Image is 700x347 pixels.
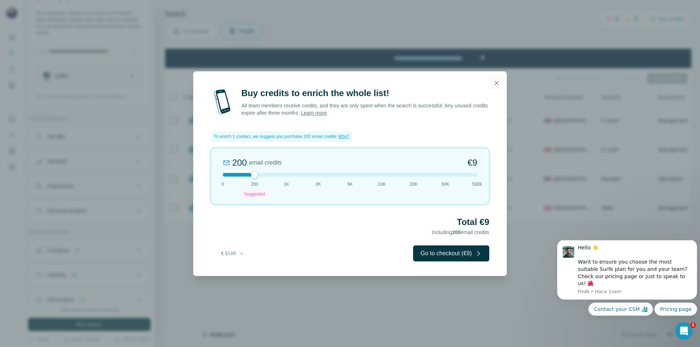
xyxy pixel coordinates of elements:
[8,6,20,17] img: Profile image for FinAI
[222,181,224,188] span: 0
[34,62,99,75] button: Quick reply: Contact your CSM 🏄‍♂️
[232,157,247,169] div: 200
[211,216,489,228] h2: Total €9
[249,158,282,167] span: email credits
[410,181,417,188] span: 20K
[24,48,137,55] p: Message from FinAI, sent Hace 1sem
[452,229,460,235] span: 200
[442,181,449,188] span: 50K
[690,322,696,328] span: 1
[216,247,250,260] button: € EUR
[378,181,386,188] span: 10K
[242,190,267,198] div: Suggested
[338,134,350,139] span: Why?
[432,229,489,235] span: Including email credits
[554,240,700,320] iframe: Intercom notifications mensaje
[24,4,137,47] div: Message content
[301,110,327,116] a: Learn more
[3,62,143,75] div: Quick reply options
[214,133,337,140] span: To enrich 1 contact, we suggest you purchase 200 email credits
[241,102,489,117] p: All team members receive credits, and they are only spent when the search is successful. Any unus...
[100,62,143,75] button: Quick reply: Pricing page
[211,87,234,117] img: mobile-phone
[315,181,321,188] span: 2K
[472,181,482,188] span: 500K
[347,181,353,188] span: 5K
[413,245,489,261] button: Go to checkout (€9)
[284,181,289,188] span: 1K
[24,4,137,47] div: Hello ☀️ Want to ensure you choose the most suitable Surfe plan for you and your team? Check our ...
[212,1,315,17] div: Upgrade plan for full access to Surfe
[467,157,477,169] span: €9
[675,322,693,340] iframe: Intercom live chat
[251,181,258,188] span: 200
